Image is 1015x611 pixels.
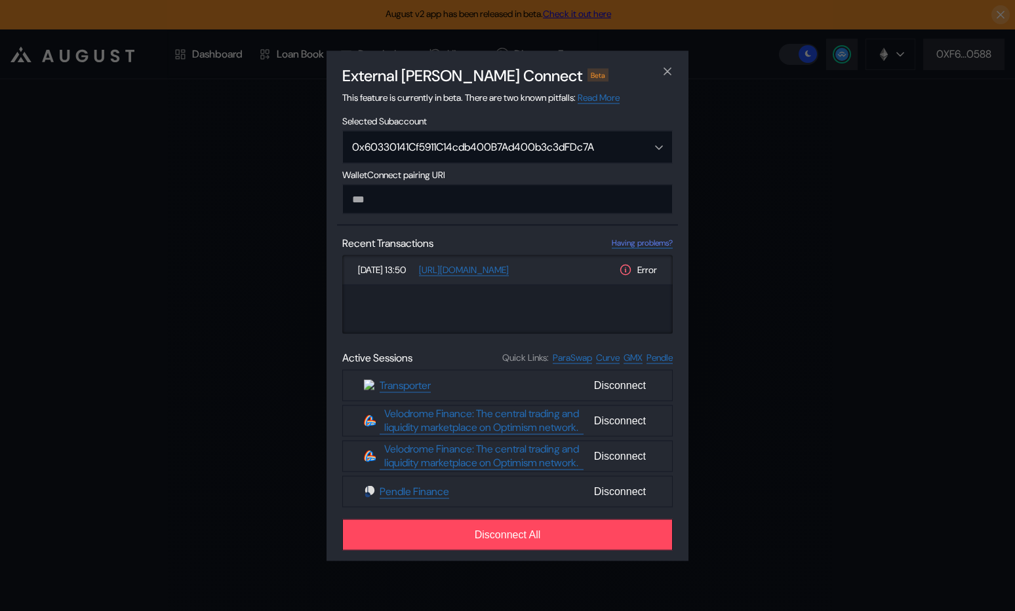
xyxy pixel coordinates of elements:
span: This feature is currently in beta. There are two known pitfalls: [342,91,620,103]
a: GMX [624,351,643,363]
div: Beta [587,68,608,81]
div: 0x60330141Cf5911C14cdb400B7Ad400b3c3dFDc7A [352,140,629,154]
span: Disconnect All [475,528,541,540]
button: TransporterTransporterDisconnect [342,369,673,401]
span: Disconnect [589,480,651,502]
button: Pendle FinancePendle FinanceDisconnect [342,475,673,507]
a: ParaSwap [553,351,592,363]
span: [DATE] 13:50 [358,264,414,276]
button: Velodrome Finance: The central trading and liquidity marketplace on Optimism network.Velodrome Fi... [342,440,673,472]
img: Pendle Finance [364,485,376,497]
a: Having problems? [612,237,673,248]
button: close modal [657,61,678,82]
span: Disconnect [589,445,651,467]
a: Transporter [380,378,431,392]
span: Quick Links: [502,352,549,363]
a: Curve [596,351,620,363]
span: Selected Subaccount [342,115,673,126]
a: Pendle [647,351,673,363]
button: Open menu [342,130,673,163]
a: Pendle Finance [380,484,449,498]
span: WalletConnect pairing URI [342,168,673,180]
button: Velodrome Finance: The central trading and liquidity marketplace on Optimism network.Velodrome Fi... [342,405,673,436]
button: Disconnect All [342,519,673,550]
a: Velodrome Finance: The central trading and liquidity marketplace on Optimism network. [380,407,584,435]
a: Read More [578,91,620,103]
a: [URL][DOMAIN_NAME] [419,263,509,276]
a: Velodrome Finance: The central trading and liquidity marketplace on Optimism network. [380,442,584,470]
h2: External [PERSON_NAME] Connect [342,65,582,85]
img: Velodrome Finance: The central trading and liquidity marketplace on Optimism network. [364,415,376,426]
div: Error [619,263,657,276]
span: Disconnect [589,409,651,432]
span: Active Sessions [342,350,412,364]
span: Recent Transactions [342,236,433,250]
img: Velodrome Finance: The central trading and liquidity marketplace on Optimism network. [364,450,376,462]
span: Disconnect [589,374,651,396]
img: Transporter [364,379,376,391]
